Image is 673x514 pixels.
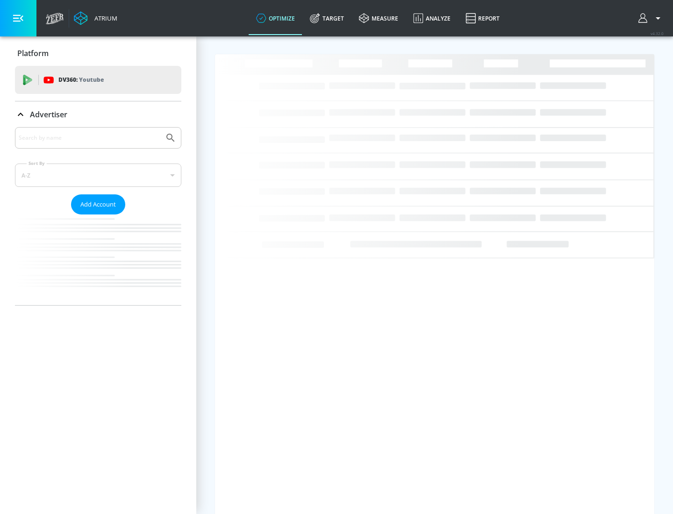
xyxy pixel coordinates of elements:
[71,194,125,214] button: Add Account
[58,75,104,85] p: DV360:
[249,1,302,35] a: optimize
[15,214,181,305] nav: list of Advertiser
[74,11,117,25] a: Atrium
[406,1,458,35] a: Analyze
[30,109,67,120] p: Advertiser
[91,14,117,22] div: Atrium
[651,31,664,36] span: v 4.32.0
[27,160,47,166] label: Sort By
[458,1,507,35] a: Report
[15,127,181,305] div: Advertiser
[15,66,181,94] div: DV360: Youtube
[79,75,104,85] p: Youtube
[351,1,406,35] a: measure
[15,40,181,66] div: Platform
[19,132,160,144] input: Search by name
[15,164,181,187] div: A-Z
[17,48,49,58] p: Platform
[80,199,116,210] span: Add Account
[302,1,351,35] a: Target
[15,101,181,128] div: Advertiser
